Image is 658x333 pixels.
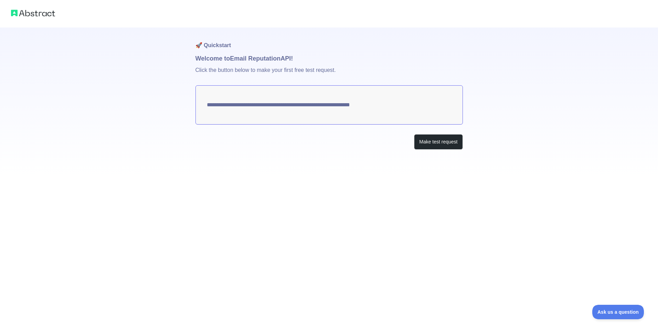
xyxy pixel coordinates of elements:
[414,134,463,150] button: Make test request
[195,63,463,85] p: Click the button below to make your first free test request.
[11,8,55,18] img: Abstract logo
[592,305,644,319] iframe: Toggle Customer Support
[195,28,463,54] h1: 🚀 Quickstart
[195,54,463,63] h1: Welcome to Email Reputation API!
